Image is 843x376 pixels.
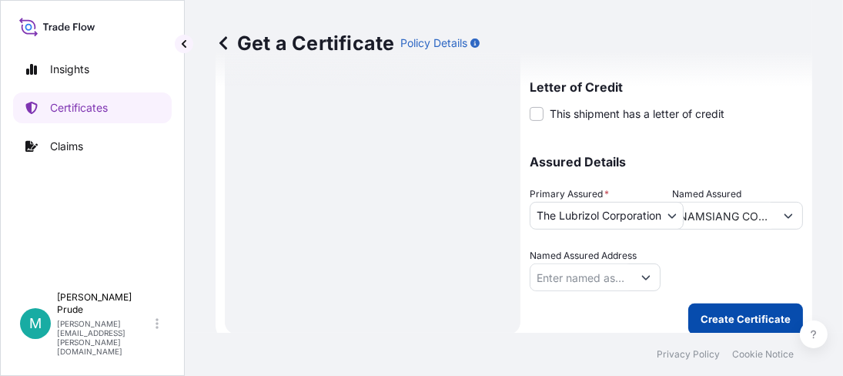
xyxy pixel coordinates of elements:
[530,264,632,291] input: Named Assured Address
[550,106,724,122] span: This shipment has a letter of credit
[50,62,89,77] p: Insights
[50,139,83,154] p: Claims
[57,291,152,316] p: [PERSON_NAME] Prude
[50,100,108,116] p: Certificates
[530,202,684,230] button: The Lubrizol Corporation
[530,156,803,168] p: Assured Details
[673,186,742,202] label: Named Assured
[632,264,660,291] button: Show suggestions
[530,248,637,264] label: Named Assured Address
[13,92,172,123] a: Certificates
[530,186,609,202] span: Primary Assured
[688,304,803,334] button: Create Certificate
[657,348,720,361] a: Privacy Policy
[674,202,775,230] input: Assured Name
[216,31,394,55] p: Get a Certificate
[774,202,802,230] button: Show suggestions
[537,208,661,223] span: The Lubrizol Corporation
[29,316,42,331] span: M
[13,54,172,85] a: Insights
[400,35,467,51] p: Policy Details
[13,131,172,162] a: Claims
[732,348,794,361] a: Cookie Notice
[701,311,791,327] p: Create Certificate
[57,319,152,356] p: [PERSON_NAME][EMAIL_ADDRESS][PERSON_NAME][DOMAIN_NAME]
[530,81,803,93] p: Letter of Credit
